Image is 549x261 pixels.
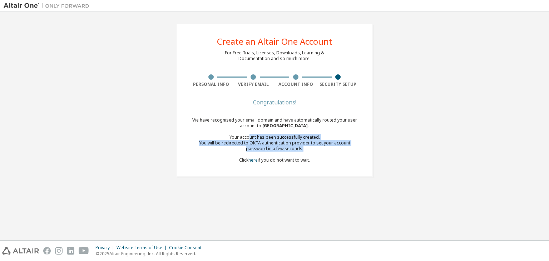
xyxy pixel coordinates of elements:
[248,157,258,163] a: here
[2,247,39,255] img: altair_logo.svg
[67,247,74,255] img: linkedin.svg
[95,251,206,257] p: © 2025 Altair Engineering, Inc. All Rights Reserved.
[117,245,169,251] div: Website Terms of Use
[217,37,332,46] div: Create an Altair One Account
[190,140,359,152] div: You will be redirected to OKTA authentication provider to set your account password in a few seco...
[169,245,206,251] div: Cookie Consent
[262,123,309,129] span: [GEOGRAPHIC_DATA] .
[225,50,324,61] div: For Free Trials, Licenses, Downloads, Learning & Documentation and so much more.
[55,247,63,255] img: instagram.svg
[190,117,359,163] div: We have recognised your email domain and have automatically routed your user account to Click if ...
[79,247,89,255] img: youtube.svg
[274,82,317,87] div: Account Info
[232,82,275,87] div: Verify Email
[95,245,117,251] div: Privacy
[190,134,359,140] div: Your account has been successfully created.
[190,82,232,87] div: Personal Info
[317,82,360,87] div: Security Setup
[43,247,51,255] img: facebook.svg
[4,2,93,9] img: Altair One
[190,100,359,104] div: Congratulations!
